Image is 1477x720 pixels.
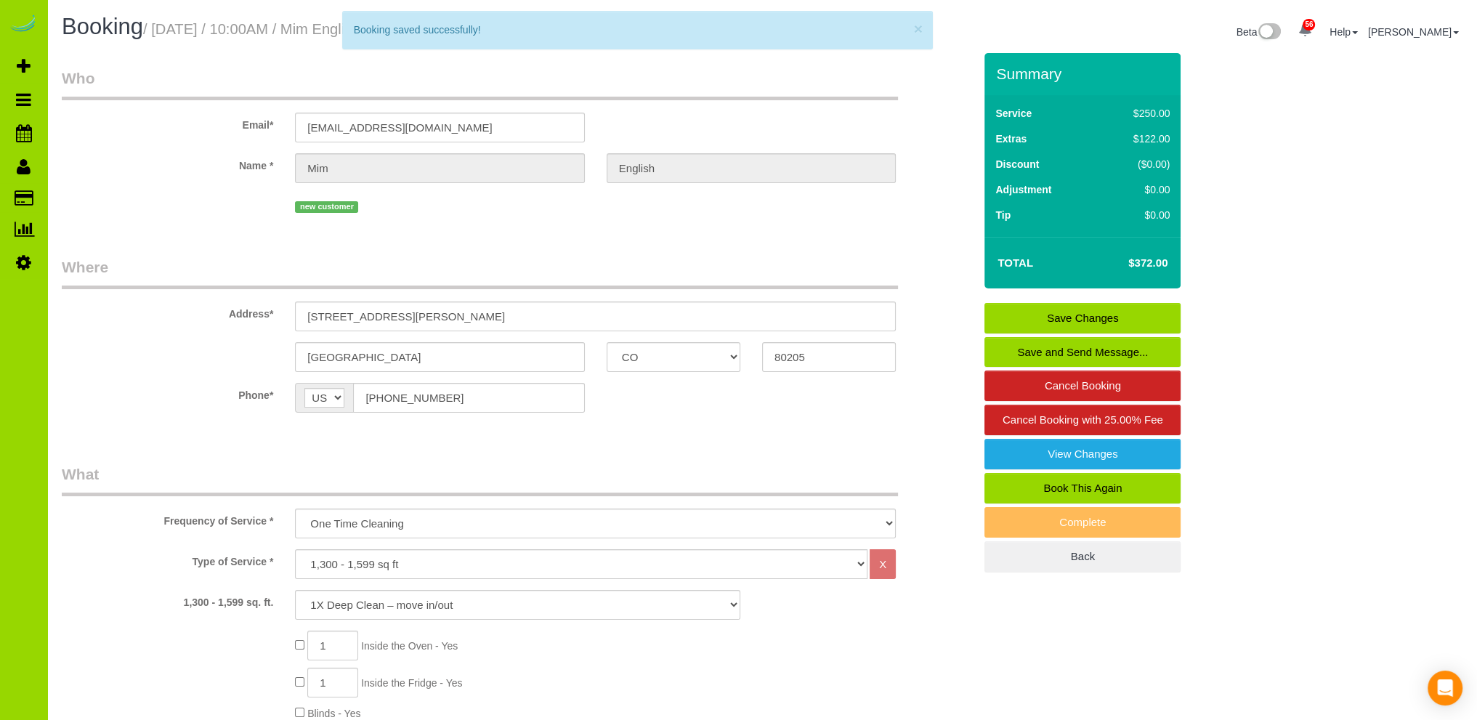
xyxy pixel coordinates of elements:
[1103,157,1170,171] div: ($0.00)
[51,302,284,321] label: Address*
[62,464,898,496] legend: What
[51,590,284,610] label: 1,300 - 1,599 sq. ft.
[9,15,38,35] img: Automaid Logo
[354,23,921,37] div: Booking saved successfully!
[62,256,898,289] legend: Where
[62,68,898,100] legend: Who
[1085,257,1168,270] h4: $372.00
[984,371,1181,401] a: Cancel Booking
[995,157,1039,171] label: Discount
[295,153,584,183] input: First Name*
[62,14,143,39] span: Booking
[1003,413,1163,426] span: Cancel Booking with 25.00% Fee
[984,303,1181,333] a: Save Changes
[353,383,584,413] input: Phone*
[995,182,1051,197] label: Adjustment
[1291,15,1319,46] a: 56
[51,383,284,403] label: Phone*
[995,208,1011,222] label: Tip
[995,132,1027,146] label: Extras
[51,549,284,569] label: Type of Service *
[1103,208,1170,222] div: $0.00
[1428,671,1462,705] div: Open Intercom Messenger
[307,708,360,719] span: Blinds - Yes
[984,405,1181,435] a: Cancel Booking with 25.00% Fee
[998,256,1033,269] strong: Total
[295,201,358,213] span: new customer
[1237,26,1282,38] a: Beta
[143,21,432,37] small: / [DATE] / 10:00AM / Mim English
[607,153,896,183] input: Last Name*
[361,640,458,652] span: Inside the Oven - Yes
[295,113,584,142] input: Email*
[1257,23,1281,42] img: New interface
[51,153,284,173] label: Name *
[984,473,1181,503] a: Book This Again
[984,439,1181,469] a: View Changes
[762,342,896,372] input: Zip Code*
[361,677,462,689] span: Inside the Fridge - Yes
[295,342,584,372] input: City*
[914,21,923,36] button: ×
[1103,132,1170,146] div: $122.00
[1103,182,1170,197] div: $0.00
[51,509,284,528] label: Frequency of Service *
[1368,26,1459,38] a: [PERSON_NAME]
[1103,106,1170,121] div: $250.00
[1303,19,1315,31] span: 56
[996,65,1173,82] h3: Summary
[51,113,284,132] label: Email*
[1330,26,1358,38] a: Help
[984,541,1181,572] a: Back
[995,106,1032,121] label: Service
[984,337,1181,368] a: Save and Send Message...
